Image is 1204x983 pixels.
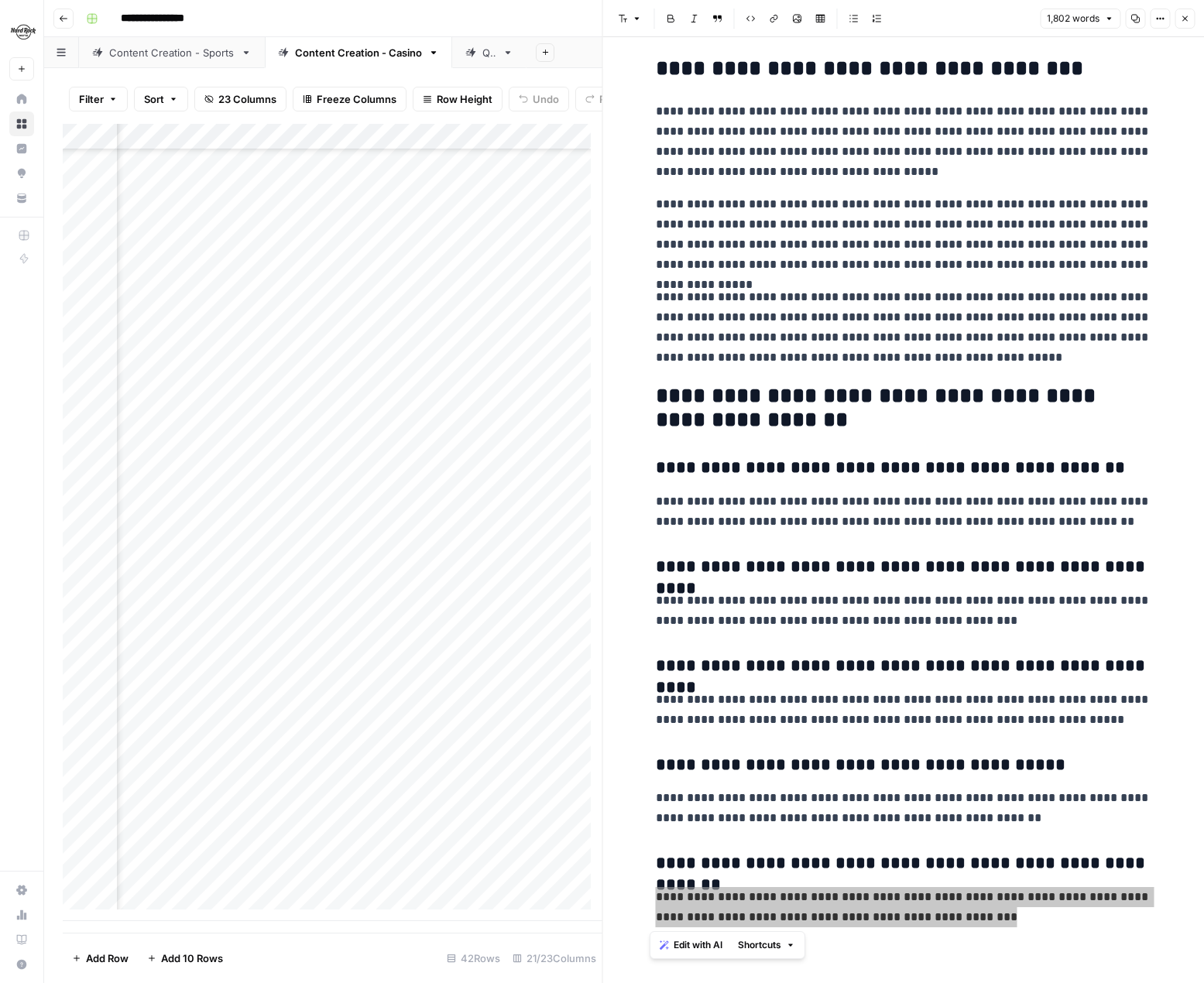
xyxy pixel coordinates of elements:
button: Add 10 Rows [138,946,232,971]
button: Row Height [413,87,503,111]
span: Undo [533,91,559,107]
button: Freeze Columns [293,87,406,111]
span: Filter [79,91,104,107]
div: 42 Rows [441,946,506,971]
button: Edit with AI [653,935,729,955]
a: Usage [9,903,34,927]
button: Help + Support [9,952,34,977]
span: Row Height [437,91,492,107]
button: Sort [134,87,188,111]
a: Opportunities [9,161,34,186]
button: 1,802 words [1040,9,1120,29]
div: Content Creation - Casino [295,45,422,60]
a: Home [9,87,34,111]
a: Your Data [9,186,34,211]
a: Settings [9,878,34,903]
button: Shortcuts [732,935,801,955]
span: Edit with AI [674,938,722,952]
a: Content Creation - Sports [79,37,265,68]
button: Undo [509,87,569,111]
img: Hard Rock Digital Logo [9,18,37,46]
div: QA [482,45,496,60]
a: Learning Hub [9,927,34,952]
span: Shortcuts [738,938,781,952]
button: 23 Columns [194,87,286,111]
div: 21/23 Columns [506,946,602,971]
span: Add 10 Rows [161,950,223,966]
a: Content Creation - Casino [265,37,452,68]
span: Add Row [86,950,129,966]
button: Workspace: Hard Rock Digital [9,12,34,51]
span: Sort [144,91,164,107]
button: Filter [69,87,128,111]
button: Redo [575,87,634,111]
div: Content Creation - Sports [109,45,235,60]
button: Add Row [63,946,138,971]
span: 23 Columns [218,91,276,107]
span: Freeze Columns [317,91,396,107]
a: Insights [9,136,34,161]
a: Browse [9,111,34,136]
a: QA [452,37,527,68]
span: 1,802 words [1047,12,1099,26]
